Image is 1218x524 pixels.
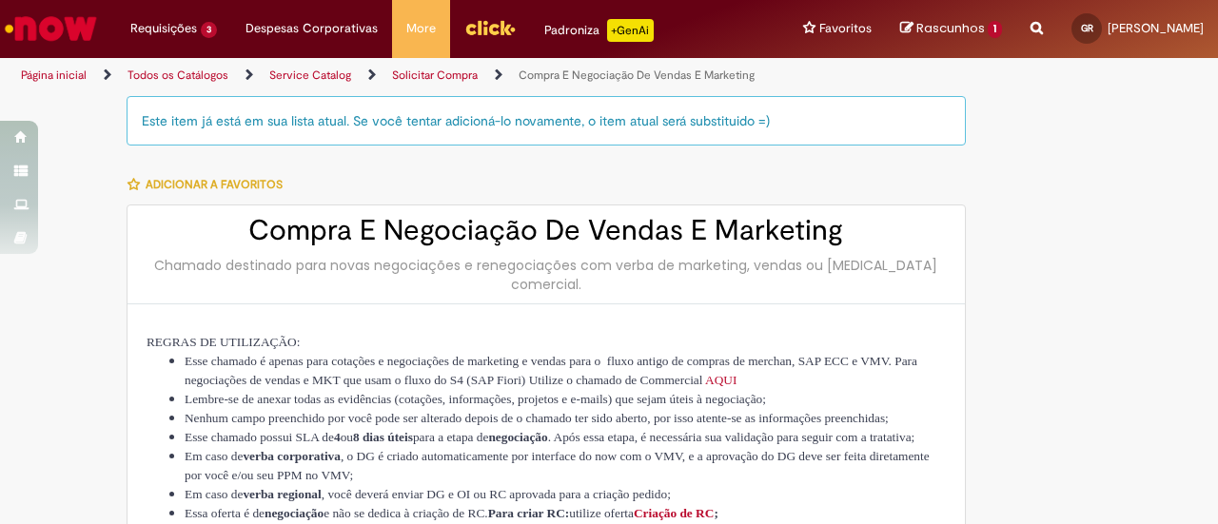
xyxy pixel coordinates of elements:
a: Solicitar Compra [392,68,478,83]
span: 8 dias úteis [353,430,413,444]
span: Essa oferta é de [185,506,265,520]
span: negociação [265,506,324,520]
a: Página inicial [21,68,87,83]
span: ÇÃ [270,335,288,349]
span: Em caso de [185,449,243,463]
img: click_logo_yellow_360x200.png [464,13,516,42]
a: Todos os Catálogos [128,68,228,83]
span: [PERSON_NAME] [1108,20,1204,36]
a: AQUI [705,371,737,388]
span: REGRAS DE UTILIZA [147,335,270,349]
span: Esse chamado possui SLA de [185,430,334,444]
span: , você deverá enviar DG e OI ou RC aprovada para a criação pedido; [322,487,671,501]
span: para a etapa de [413,430,489,444]
span: para o fluxo antigo de compras de merchan, SAP ECC e VMV. Para negociações de vendas e MKT que us... [185,354,917,387]
span: O: [287,335,300,349]
span: , o DG é criado automaticamente por interface do now com o VMV, e a aprovação do DG deve ser feit... [185,449,930,482]
span: Rascunhos [916,19,985,37]
span: . Após essa etapa, é necessária sua validação para seguir com a tratativa; [548,430,915,444]
span: e não se dedica à criação de RC. [324,506,487,520]
span: verba regional [243,487,321,501]
span: More [406,19,436,38]
span: Adicionar a Favoritos [146,177,283,192]
span: 1 [988,21,1002,38]
div: Padroniza [544,19,654,42]
span: Despesas Corporativas [246,19,378,38]
div: Este item já está em sua lista atual. Se você tentar adicioná-lo novamente, o item atual será sub... [127,96,966,146]
a: Service Catalog [269,68,351,83]
span: 4 [334,430,341,444]
span: Para criar RC: [488,506,570,520]
a: Rascunhos [900,20,1002,38]
p: +GenAi [607,19,654,42]
a: Criação de RC [634,504,714,521]
div: Chamado destinado para novas negociações e renegociações com verba de marketing, vendas ou [MEDIC... [147,256,946,294]
span: Favoritos [819,19,872,38]
ul: Trilhas de página [14,58,797,93]
span: Requisições [130,19,197,38]
span: cotações e negociações de marketing e vendas [331,354,565,368]
span: negociação [488,430,547,444]
span: ou [341,430,353,444]
h2: Compra E Negociação De Vendas E Marketing [147,215,946,246]
span: AQUI [705,373,737,387]
span: verba corporativa [243,449,341,463]
span: Criação de RC [634,506,714,520]
span: 3 [201,22,217,38]
img: ServiceNow [2,10,100,48]
button: Adicionar a Favoritos [127,165,293,204]
span: utilize oferta [569,506,634,520]
span: GR [1081,22,1093,34]
span: Esse chamado é apenas para [185,354,328,368]
span: ; [714,506,717,520]
span: Em caso de [185,487,243,501]
span: Nenhum campo preenchido por você pode ser alterado depois de o chamado ter sido aberto, por isso ... [185,411,889,425]
a: Compra E Negociação De Vendas E Marketing [519,68,755,83]
span: Lembre-se de anexar todas as evidências (cotações, informações, projetos e e-mails) que sejam úte... [185,392,766,406]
